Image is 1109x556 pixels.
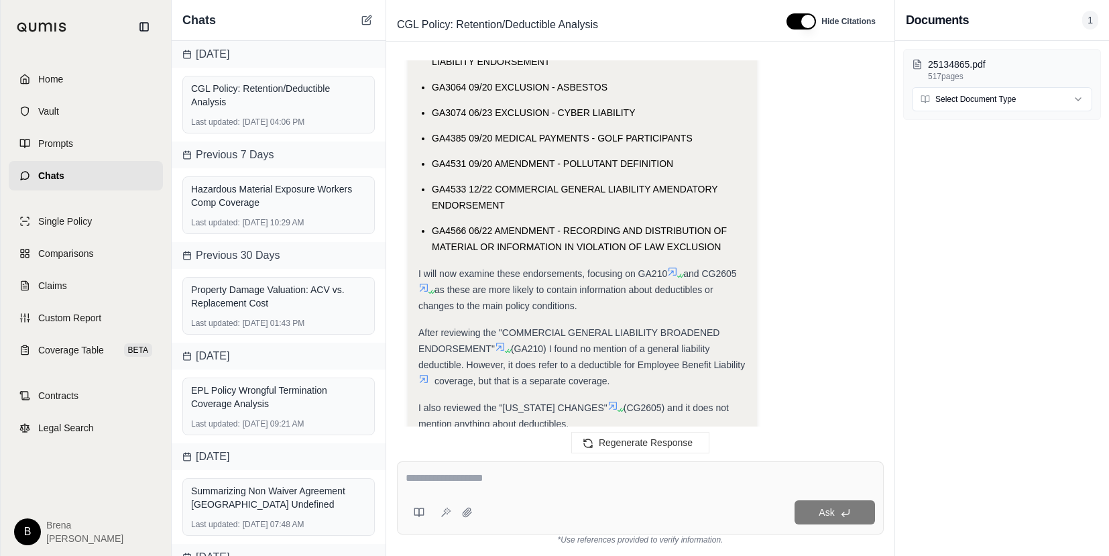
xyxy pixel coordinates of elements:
[38,311,101,325] span: Custom Report
[9,161,163,190] a: Chats
[191,217,366,228] div: [DATE] 10:29 AM
[191,384,366,410] div: EPL Policy Wrongful Termination Coverage Analysis
[9,64,163,94] a: Home
[906,11,969,30] h3: Documents
[172,41,386,68] div: [DATE]
[191,117,240,127] span: Last updated:
[172,443,386,470] div: [DATE]
[38,169,64,182] span: Chats
[191,117,366,127] div: [DATE] 04:06 PM
[191,318,240,329] span: Last updated:
[9,207,163,236] a: Single Policy
[9,129,163,158] a: Prompts
[172,343,386,370] div: [DATE]
[191,318,366,329] div: [DATE] 01:43 PM
[191,82,366,109] div: CGL Policy: Retention/Deductible Analysis
[434,376,610,386] span: coverage, but that is a separate coverage.
[432,82,607,93] span: GA3064 09/20 EXCLUSION - ASBESTOS
[9,381,163,410] a: Contracts
[392,14,770,36] div: Edit Title
[432,107,635,118] span: GA3074 06/23 EXCLUSION - CYBER LIABILITY
[821,16,876,27] span: Hide Citations
[392,14,603,36] span: CGL Policy: Retention/Deductible Analysis
[418,284,713,311] span: as these are more likely to contain information about deductibles or changes to the main policy c...
[38,215,92,228] span: Single Policy
[38,421,94,435] span: Legal Search
[9,413,163,443] a: Legal Search
[172,142,386,168] div: Previous 7 Days
[38,105,59,118] span: Vault
[432,158,673,169] span: GA4531 09/20 AMENDMENT - POLLUTANT DEFINITION
[571,432,709,453] button: Regenerate Response
[418,327,719,354] span: After reviewing the "COMMERCIAL GENERAL LIABILITY BROADENED ENDORSEMENT"
[928,58,1092,71] p: 25134865.pdf
[359,12,375,28] button: New Chat
[46,518,123,532] span: Brena
[17,22,67,32] img: Qumis Logo
[418,343,745,370] span: (GA210) I found no mention of a general liability deductible. However, it does refer to a deducti...
[9,335,163,365] a: Coverage TableBETA
[397,535,884,545] div: *Use references provided to verify information.
[418,268,667,279] span: I will now examine these endorsements, focusing on GA210
[928,71,1092,82] p: 517 pages
[912,58,1092,82] button: 25134865.pdf517pages
[38,137,73,150] span: Prompts
[819,507,834,518] span: Ask
[599,437,693,448] span: Regenerate Response
[418,402,729,429] span: (CG2605) and it does not mention anything about deductibles.
[191,217,240,228] span: Last updated:
[191,419,240,429] span: Last updated:
[182,11,216,30] span: Chats
[38,279,67,292] span: Claims
[191,484,366,511] div: Summarizing Non Waiver Agreement [GEOGRAPHIC_DATA] Undefined
[795,500,875,524] button: Ask
[432,133,693,144] span: GA4385 09/20 MEDICAL PAYMENTS - GOLF PARTICIPANTS
[191,182,366,209] div: Hazardous Material Exposure Workers Comp Coverage
[191,519,366,530] div: [DATE] 07:48 AM
[172,242,386,269] div: Previous 30 Days
[46,532,123,545] span: [PERSON_NAME]
[191,419,366,429] div: [DATE] 09:21 AM
[133,16,155,38] button: Collapse sidebar
[1082,11,1098,30] span: 1
[9,303,163,333] a: Custom Report
[124,343,152,357] span: BETA
[683,268,736,279] span: and CG2605
[9,239,163,268] a: Comparisons
[418,402,607,413] span: I also reviewed the "[US_STATE] CHANGES"
[38,247,93,260] span: Comparisons
[38,389,78,402] span: Contracts
[432,225,727,252] span: GA4566 06/22 AMENDMENT - RECORDING AND DISTRIBUTION OF MATERIAL OR INFORMATION IN VIOLATION OF LA...
[432,184,717,211] span: GA4533 12/22 COMMERCIAL GENERAL LIABILITY AMENDATORY ENDORSEMENT
[432,40,727,67] span: GA259 09/20 GOLF AND COUNTRY CLUB COMMERCIAL GENERAL LIABILITY ENDORSEMENT
[38,343,104,357] span: Coverage Table
[191,283,366,310] div: Property Damage Valuation: ACV vs. Replacement Cost
[9,97,163,126] a: Vault
[191,519,240,530] span: Last updated:
[14,518,41,545] div: B
[38,72,63,86] span: Home
[9,271,163,300] a: Claims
